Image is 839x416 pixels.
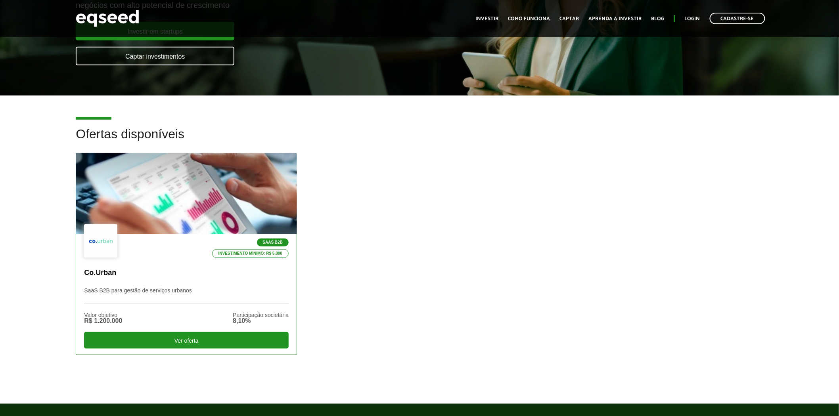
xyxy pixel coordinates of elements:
div: Ver oferta [84,332,289,349]
p: Co.Urban [84,269,289,277]
img: EqSeed [76,8,139,29]
div: 8,10% [233,318,289,324]
a: Aprenda a investir [589,16,642,21]
div: Valor objetivo [84,312,122,318]
p: Investimento mínimo: R$ 5.000 [212,249,289,258]
a: Captar [560,16,579,21]
a: Como funciona [508,16,550,21]
a: Login [685,16,700,21]
p: SaaS B2B para gestão de serviços urbanos [84,287,289,304]
a: Blog [651,16,665,21]
a: Investir [476,16,499,21]
div: Participação societária [233,312,289,318]
h2: Ofertas disponíveis [76,127,763,153]
a: Captar investimentos [76,47,234,65]
a: SaaS B2B Investimento mínimo: R$ 5.000 Co.Urban SaaS B2B para gestão de serviços urbanos Valor ob... [76,153,297,355]
div: R$ 1.200.000 [84,318,122,324]
a: Cadastre-se [710,13,765,24]
p: SaaS B2B [257,239,289,246]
